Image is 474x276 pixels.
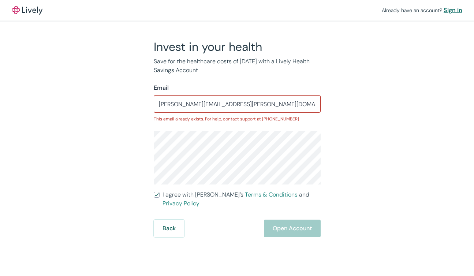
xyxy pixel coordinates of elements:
[12,6,42,15] a: LivelyLively
[154,40,321,54] h2: Invest in your health
[12,6,42,15] img: Lively
[154,83,169,92] label: Email
[163,190,321,208] span: I agree with [PERSON_NAME]’s and
[154,220,184,237] button: Back
[154,57,321,75] p: Save for the healthcare costs of [DATE] with a Lively Health Savings Account
[154,116,321,122] p: This email already exists. For help, contact support at [PHONE_NUMBER]
[444,6,462,15] a: Sign in
[163,199,199,207] a: Privacy Policy
[245,191,298,198] a: Terms & Conditions
[382,6,462,15] div: Already have an account?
